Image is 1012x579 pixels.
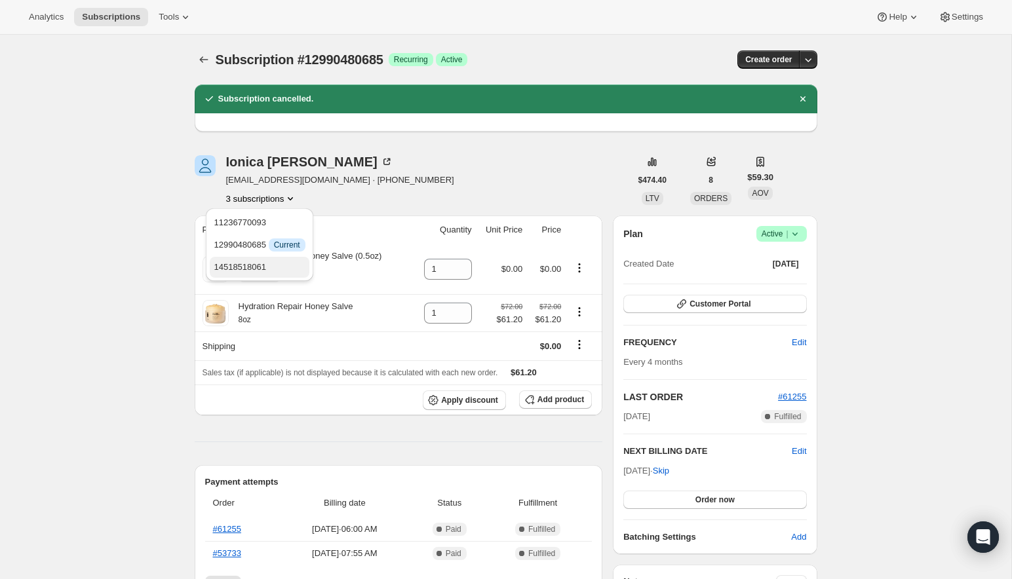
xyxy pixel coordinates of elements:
[415,496,484,510] span: Status
[569,261,590,275] button: Product actions
[623,336,792,349] h2: FREQUENCY
[82,12,140,22] span: Subscriptions
[226,192,298,205] button: Product actions
[528,524,555,534] span: Fulfilled
[519,390,592,409] button: Add product
[623,445,792,458] h2: NEXT BILLING DATE
[694,194,728,203] span: ORDERS
[210,257,309,278] button: 14518518061
[441,395,498,405] span: Apply discount
[226,155,393,168] div: Ionica [PERSON_NAME]
[446,524,461,534] span: Paid
[791,531,806,544] span: Add
[569,337,590,352] button: Shipping actions
[540,341,562,351] span: $0.00
[623,410,650,423] span: [DATE]
[214,217,266,227] span: 11236770093
[497,313,523,326] span: $61.20
[530,313,561,326] span: $61.20
[195,50,213,69] button: Subscriptions
[229,300,353,326] div: Hydration Repair Honey Salve
[784,332,814,353] button: Edit
[537,394,584,405] span: Add product
[216,52,383,67] span: Subscription #12990480685
[446,548,461,559] span: Paid
[205,476,593,489] h2: Payment attempts
[501,303,522,310] small: $72.00
[205,489,279,517] th: Order
[282,523,407,536] span: [DATE] · 06:00 AM
[203,368,498,377] span: Sales tax (if applicable) is not displayed because it is calculated with each new order.
[511,367,537,377] span: $61.20
[539,303,561,310] small: $72.00
[210,234,309,255] button: 12990480685 InfoCurrent
[210,212,309,233] button: 11236770093
[623,257,674,271] span: Created Date
[783,527,814,548] button: Add
[195,331,412,360] th: Shipping
[646,194,659,203] span: LTV
[159,12,179,22] span: Tools
[737,50,800,69] button: Create order
[695,495,735,505] span: Order now
[203,300,229,326] img: product img
[226,174,454,187] span: [EMAIL_ADDRESS][DOMAIN_NAME] · [PHONE_NUMBER]
[967,521,999,553] div: Open Intercom Messenger
[765,255,807,273] button: [DATE]
[282,496,407,510] span: Billing date
[492,496,584,510] span: Fulfillment
[213,524,241,534] a: #61255
[274,240,300,250] span: Current
[745,54,792,65] span: Create order
[213,548,241,558] a: #53733
[195,215,412,244] th: Product
[792,445,806,458] button: Edit
[74,8,148,26] button: Subscriptions
[623,390,778,403] h2: LAST ORDER
[151,8,200,26] button: Tools
[952,12,983,22] span: Settings
[423,390,506,410] button: Apply discount
[653,464,669,477] span: Skip
[412,215,476,244] th: Quantity
[501,264,523,274] span: $0.00
[690,299,750,309] span: Customer Portal
[638,175,667,185] span: $474.40
[623,227,643,240] h2: Plan
[282,547,407,560] span: [DATE] · 07:55 AM
[623,295,806,313] button: Customer Portal
[528,548,555,559] span: Fulfilled
[214,262,266,272] span: 14518518061
[774,411,801,422] span: Fulfilled
[623,466,669,476] span: [DATE] ·
[476,215,527,244] th: Unit Price
[569,305,590,319] button: Product actions
[778,390,806,403] button: #61255
[195,155,216,176] span: Ionica Stefan
[623,491,806,509] button: Order now
[889,12,906,22] span: Help
[931,8,991,26] button: Settings
[214,240,305,250] span: 12990480685
[441,54,463,65] span: Active
[394,54,428,65] span: Recurring
[709,175,713,185] span: 8
[239,315,251,324] small: 8oz
[540,264,562,274] span: $0.00
[752,189,768,198] span: AOV
[792,336,806,349] span: Edit
[773,259,799,269] span: [DATE]
[747,171,773,184] span: $59.30
[778,392,806,402] a: #61255
[868,8,927,26] button: Help
[762,227,802,240] span: Active
[786,229,788,239] span: |
[526,215,565,244] th: Price
[29,12,64,22] span: Analytics
[623,531,791,544] h6: Batching Settings
[218,92,314,105] h2: Subscription cancelled.
[645,460,677,481] button: Skip
[631,171,674,189] button: $474.40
